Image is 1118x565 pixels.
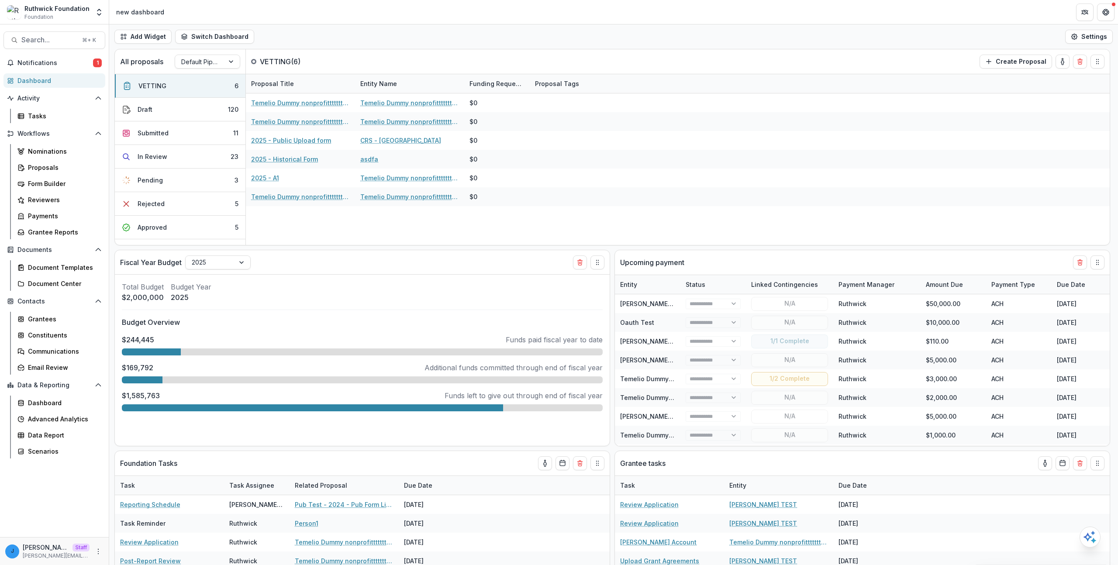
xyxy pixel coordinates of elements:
div: Task Assignee [224,476,290,495]
div: Ruthwick [838,393,866,402]
a: 2025 - Public Upload form [251,136,331,145]
button: Calendar [1056,456,1070,470]
div: [DATE] [399,533,464,551]
div: $10,000.00 [921,313,986,332]
a: Tasks [14,109,105,123]
div: Data Report [28,431,98,440]
div: 120 [228,105,238,114]
span: Data & Reporting [17,382,91,389]
button: Submitted11 [115,121,245,145]
div: Due Date [833,481,872,490]
div: Entity [615,280,642,289]
div: Due Date [399,481,438,490]
button: toggle-assigned-to-me [1038,456,1052,470]
a: Temelio Dummy nonprofittttttttt a4 sda16s5d - 2025 - A1 [251,192,350,201]
a: Temelio Dummy nonprofittttttttt a4 sda16s5d [729,537,828,547]
a: Data Report [14,428,105,442]
button: 1/2 Complete [751,372,828,386]
div: Payment Type [986,275,1052,294]
a: Email Review [14,360,105,375]
a: Dashboard [3,73,105,88]
button: Settings [1065,30,1113,44]
div: ACH [986,313,1052,332]
span: Search... [21,36,77,44]
a: Review Application [120,537,179,547]
div: [DATE] [1052,444,1117,463]
button: Drag [590,456,604,470]
span: Contacts [17,298,91,305]
div: ACH [986,388,1052,407]
div: Entity [615,275,680,294]
div: 3 [235,176,238,185]
div: Funding Requested [464,74,530,93]
button: Open Data & Reporting [3,378,105,392]
a: Grantees [14,312,105,326]
p: Funds paid fiscal year to date [506,334,603,345]
div: Entity Name [355,79,402,88]
div: Task [615,476,724,495]
a: Dashboard [14,396,105,410]
p: Grantee tasks [620,458,666,469]
button: 1/1 Complete [751,334,828,348]
p: Total Budget [122,282,164,292]
a: Temelio Dummy nonprofittttttttt a4 sda16s5d [360,117,459,126]
div: 6 [235,81,238,90]
div: Payment Manager [833,275,921,294]
button: Pending3 [115,169,245,192]
div: Ruthwick [838,374,866,383]
p: $244,445 [122,334,154,345]
button: Switch Dashboard [175,30,254,44]
div: Due Date [399,476,464,495]
div: Document Templates [28,263,98,272]
div: Due Date [1052,275,1117,294]
div: Pending [138,176,163,185]
div: Status [680,275,746,294]
div: [DATE] [1052,351,1117,369]
button: Open Documents [3,243,105,257]
button: Partners [1076,3,1094,21]
div: new dashboard [116,7,164,17]
div: Proposal Title [246,79,299,88]
div: Task [115,481,140,490]
div: $5,000.00 [921,351,986,369]
div: Ruthwick Foundation [24,4,90,13]
div: ACH [986,332,1052,351]
button: Search... [3,31,105,49]
div: $50,000.00 [921,294,986,313]
a: Temelio Dummy nonprofittttttttt a4 sda16s5d - 2025 - A1 [251,117,350,126]
button: More [93,546,104,557]
div: ACH [986,407,1052,426]
p: [PERSON_NAME][EMAIL_ADDRESS][DOMAIN_NAME] [23,543,69,552]
a: Scenarios [14,444,105,458]
div: $3,000.00 [921,369,986,388]
div: ⌘ + K [80,35,98,45]
div: Communications [28,347,98,356]
div: Reviewers [28,195,98,204]
div: Amount Due [921,280,968,289]
a: Communications [14,344,105,358]
a: Document Center [14,276,105,291]
div: Task [115,476,224,495]
a: Proposals [14,160,105,175]
button: Open Activity [3,91,105,105]
div: $0 [469,98,477,107]
div: $0 [469,155,477,164]
a: Pub Test - 2024 - Pub Form Link Test [295,500,393,509]
div: ACH [986,294,1052,313]
div: Linked Contingencies [746,275,833,294]
span: Workflows [17,130,91,138]
div: Tasks [28,111,98,121]
div: Entity [724,476,833,495]
div: Amount Due [921,275,986,294]
button: Drag [590,255,604,269]
a: Temelio Dummy nonprofittttttttt a4 sda16s5d [360,173,459,183]
button: Open entity switcher [93,3,105,21]
div: Payment Manager [833,280,900,289]
div: Submitted [138,128,169,138]
a: [PERSON_NAME] Draft Test [620,300,702,307]
div: Email Review [28,363,98,372]
p: 2025 [171,292,211,303]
